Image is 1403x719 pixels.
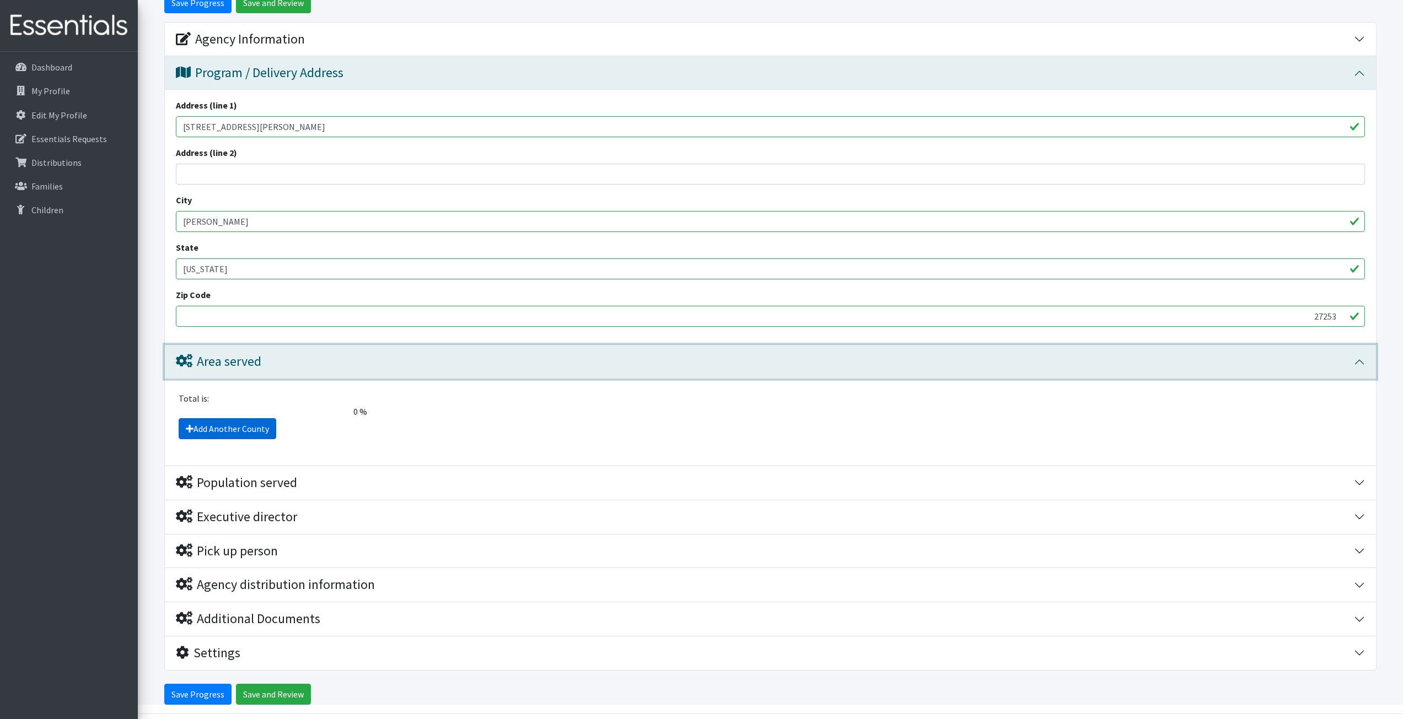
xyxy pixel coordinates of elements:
[176,146,237,159] label: Address (line 2)
[4,152,133,174] a: Distributions
[4,199,133,221] a: Children
[176,543,278,559] div: Pick up person
[165,56,1376,90] button: Program / Delivery Address
[176,645,240,661] div: Settings
[4,128,133,150] a: Essentials Requests
[176,31,305,47] div: Agency Information
[179,418,276,439] a: Add Another County
[172,392,1369,405] div: Total is:
[176,99,237,112] label: Address (line 1)
[236,684,311,705] input: Save and Review
[176,288,211,301] label: Zip Code
[31,181,63,192] p: Families
[4,56,133,78] a: Dashboard
[176,577,375,593] div: Agency distribution information
[4,7,133,44] img: HumanEssentials
[165,23,1376,56] button: Agency Information
[176,611,320,627] div: Additional Documents
[31,204,63,215] p: Children
[31,85,70,96] p: My Profile
[176,354,261,370] div: Area served
[165,636,1376,670] button: Settings
[31,157,82,168] p: Distributions
[31,62,72,73] p: Dashboard
[4,104,133,126] a: Edit My Profile
[165,534,1376,568] button: Pick up person
[164,684,232,705] input: Save Progress
[165,568,1376,602] button: Agency distribution information
[165,500,1376,534] button: Executive director
[165,345,1376,379] button: Area served
[31,133,107,144] p: Essentials Requests
[176,193,192,207] label: City
[165,466,1376,500] button: Population served
[176,509,297,525] div: Executive director
[172,405,372,418] span: 0 %
[4,175,133,197] a: Families
[4,80,133,102] a: My Profile
[165,602,1376,636] button: Additional Documents
[176,241,198,254] label: State
[31,110,87,121] p: Edit My Profile
[176,475,297,491] div: Population served
[176,65,343,81] div: Program / Delivery Address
